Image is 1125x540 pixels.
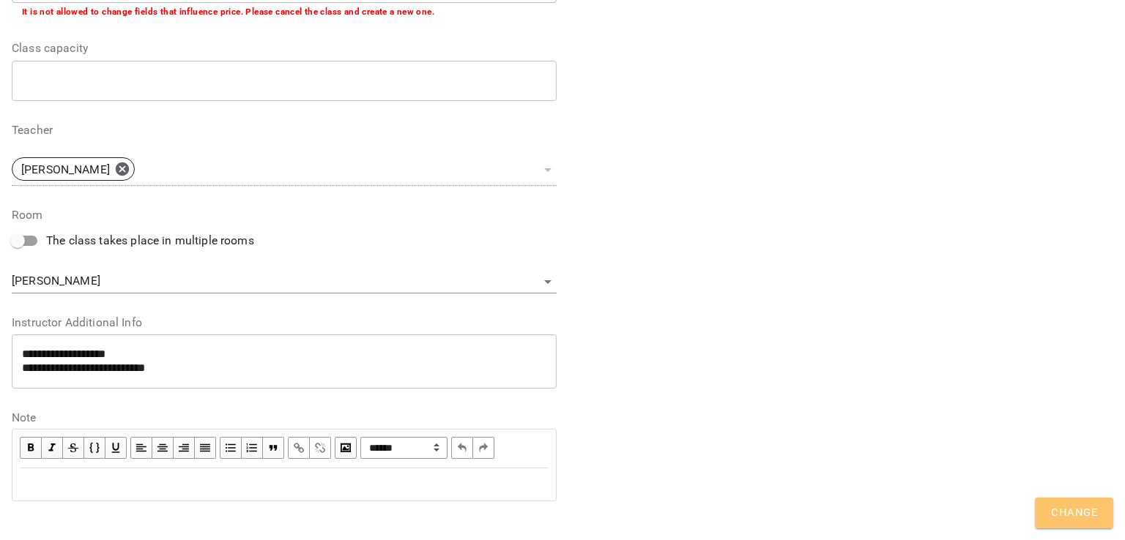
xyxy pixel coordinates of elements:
[12,153,557,186] div: [PERSON_NAME]
[20,437,42,459] button: Bold
[263,437,284,459] button: Blockquote
[12,124,557,136] label: Teacher
[310,437,331,459] button: Remove Link
[473,437,494,459] button: Redo
[84,437,105,459] button: Monospace
[152,437,174,459] button: Align Center
[288,437,310,459] button: Link
[174,437,195,459] button: Align Right
[46,232,254,250] span: The class takes place in multiple rooms
[335,437,357,459] button: Image
[220,437,242,459] button: UL
[13,469,555,500] div: Edit text
[105,437,127,459] button: Underline
[1035,498,1113,528] button: Change
[21,161,110,179] p: [PERSON_NAME]
[12,209,557,221] label: Room
[451,437,473,459] button: Undo
[360,437,448,459] span: Normal
[242,437,263,459] button: OL
[12,157,135,181] div: [PERSON_NAME]
[195,437,216,459] button: Align Justify
[12,317,557,329] label: Instructor Additional Info
[360,437,448,459] select: Block type
[42,437,63,459] button: Italic
[130,437,152,459] button: Align Left
[12,42,557,54] label: Class capacity
[22,7,434,17] b: It is not allowed to change fields that influence price. Please cancel the class and create a new...
[12,412,557,424] label: Note
[63,437,84,459] button: Strikethrough
[12,270,557,293] div: [PERSON_NAME]
[1051,503,1097,522] span: Change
